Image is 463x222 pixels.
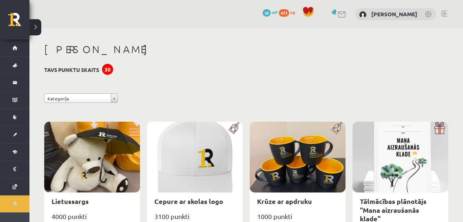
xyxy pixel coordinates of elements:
a: Cepure ar skolas logo [154,197,223,205]
span: 473 [279,9,289,17]
img: Krista Dalita Marka [359,11,366,18]
span: Kategorija [48,94,108,103]
span: 30 [263,9,271,17]
a: Lietussargs [52,197,89,205]
img: Populāra prece [329,122,346,134]
span: mP [272,9,278,15]
span: xp [290,9,295,15]
h3: Tavs punktu skaits [44,67,99,73]
a: Kategorija [44,93,118,103]
a: Rīgas 1. Tālmācības vidusskola [8,13,29,31]
a: 30 mP [263,9,278,15]
a: Krūze ar apdruku [257,197,312,205]
a: [PERSON_NAME] [371,10,417,18]
h1: [PERSON_NAME] [44,43,448,56]
img: Dāvana ar pārsteigumu [432,122,448,134]
img: Populāra prece [226,122,243,134]
a: 473 xp [279,9,299,15]
div: 30 [102,64,113,75]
